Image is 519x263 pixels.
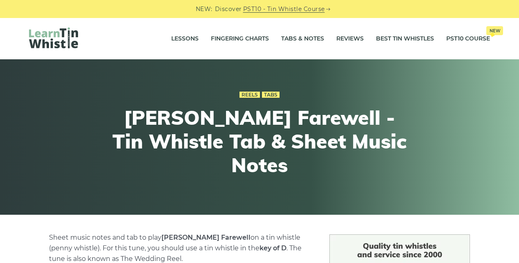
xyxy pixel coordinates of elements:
strong: [PERSON_NAME] Farewell [161,234,251,241]
img: LearnTinWhistle.com [29,27,78,48]
a: Lessons [171,29,199,49]
a: Best Tin Whistles [376,29,434,49]
span: New [486,26,503,35]
a: Reels [239,92,260,98]
h1: [PERSON_NAME] Farewell - Tin Whistle Tab & Sheet Music Notes [109,106,410,177]
a: Fingering Charts [211,29,269,49]
a: Reviews [336,29,364,49]
a: Tabs & Notes [281,29,324,49]
a: Tabs [262,92,280,98]
strong: key of D [259,244,286,252]
a: PST10 CourseNew [446,29,490,49]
